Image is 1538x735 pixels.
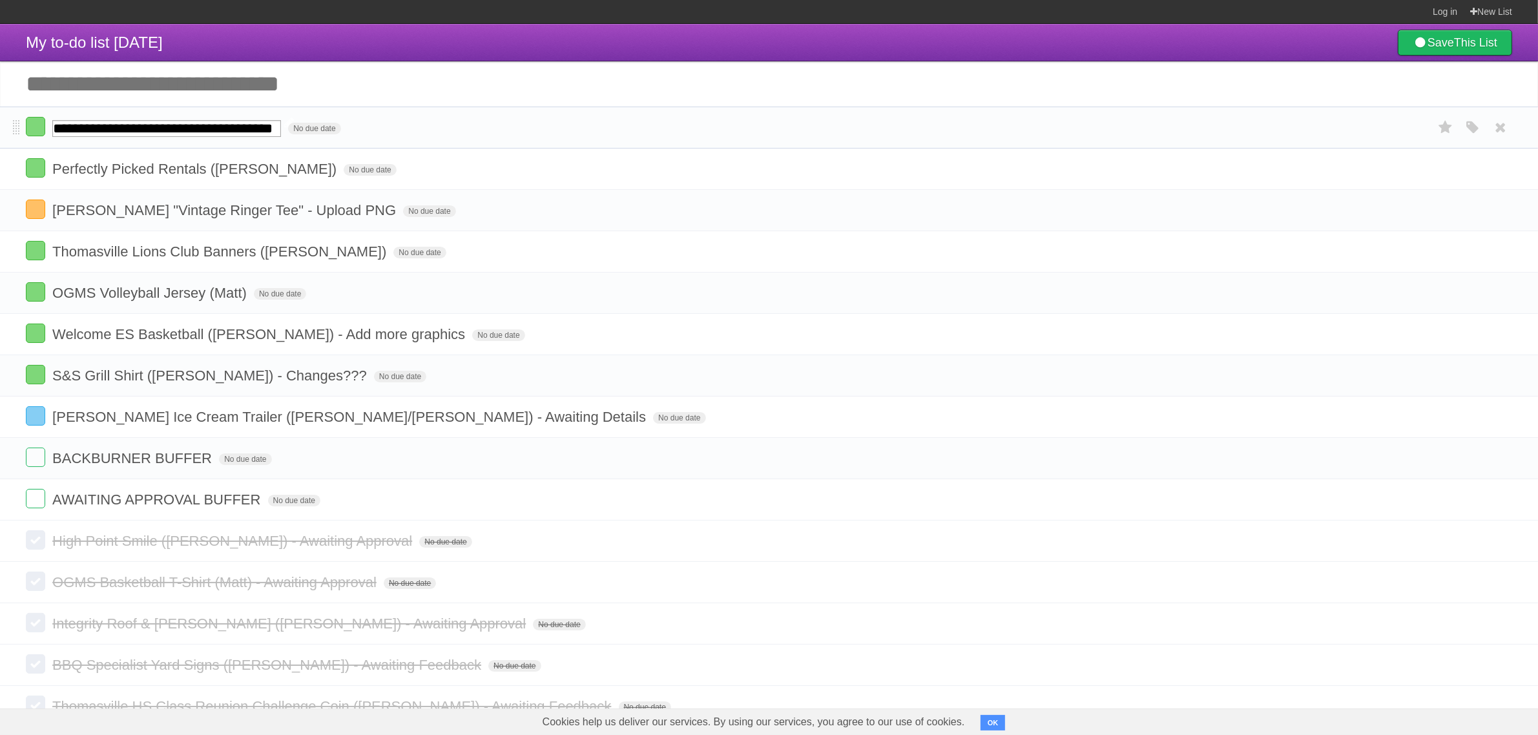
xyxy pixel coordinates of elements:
[530,709,978,735] span: Cookies help us deliver our services. By using our services, you agree to our use of cookies.
[981,715,1006,730] button: OK
[384,577,436,589] span: No due date
[26,448,45,467] label: Done
[268,495,320,506] span: No due date
[1454,36,1497,49] b: This List
[254,288,306,300] span: No due date
[26,489,45,508] label: Done
[52,326,468,342] span: Welcome ES Basketball ([PERSON_NAME]) - Add more graphics
[653,412,705,424] span: No due date
[219,453,271,465] span: No due date
[52,616,529,632] span: Integrity Roof & [PERSON_NAME] ([PERSON_NAME]) - Awaiting Approval
[619,701,671,713] span: No due date
[52,202,399,218] span: [PERSON_NAME] "Vintage Ringer Tee" - Upload PNG
[26,282,45,302] label: Done
[52,492,264,508] span: AWAITING APPROVAL BUFFER
[288,123,340,134] span: No due date
[52,367,370,384] span: S&S Grill Shirt ([PERSON_NAME]) - Changes???
[26,572,45,591] label: Done
[52,574,380,590] span: OGMS Basketball T-Shirt (Matt) - Awaiting Approval
[52,533,415,549] span: High Point Smile ([PERSON_NAME]) - Awaiting Approval
[26,158,45,178] label: Done
[52,698,614,714] span: Thomasville HS Class Reunion Challenge Coin ([PERSON_NAME]) - Awaiting Feedback
[374,371,426,382] span: No due date
[26,696,45,715] label: Done
[26,406,45,426] label: Done
[52,285,250,301] span: OGMS Volleyball Jersey (Matt)
[472,329,525,341] span: No due date
[26,200,45,219] label: Done
[26,324,45,343] label: Done
[26,34,163,51] span: My to-do list [DATE]
[488,660,541,672] span: No due date
[26,365,45,384] label: Done
[344,164,396,176] span: No due date
[52,450,215,466] span: BACKBURNER BUFFER
[26,530,45,550] label: Done
[419,536,472,548] span: No due date
[26,613,45,632] label: Done
[403,205,455,217] span: No due date
[1433,117,1458,138] label: Star task
[26,117,45,136] label: Done
[26,654,45,674] label: Done
[52,161,340,177] span: Perfectly Picked Rentals ([PERSON_NAME])
[1398,30,1512,56] a: SaveThis List
[26,241,45,260] label: Done
[52,409,649,425] span: [PERSON_NAME] Ice Cream Trailer ([PERSON_NAME]/[PERSON_NAME]) - Awaiting Details
[52,243,390,260] span: Thomasville Lions Club Banners ([PERSON_NAME])
[52,657,484,673] span: BBQ Specialist Yard Signs ([PERSON_NAME]) - Awaiting Feedback
[533,619,585,630] span: No due date
[393,247,446,258] span: No due date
